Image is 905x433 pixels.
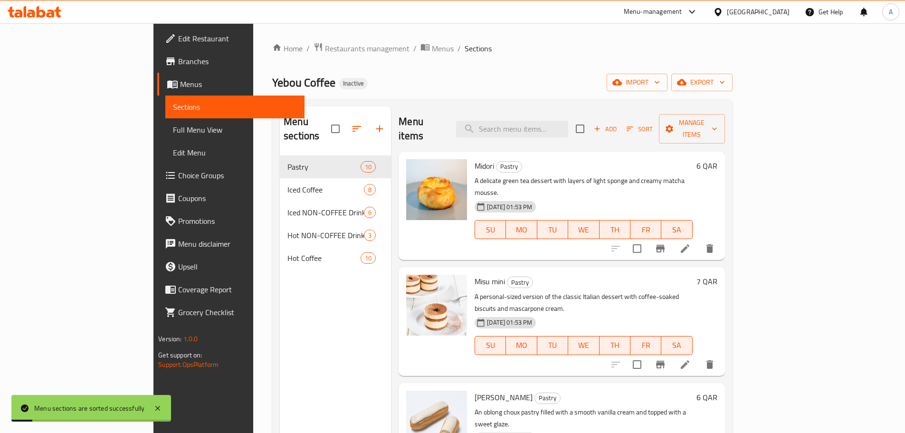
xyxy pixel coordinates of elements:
a: Support.OpsPlatform [158,358,219,371]
button: FR [630,220,661,239]
span: TU [541,223,564,237]
span: FR [634,338,657,352]
button: MO [506,336,537,355]
button: WE [568,336,599,355]
p: A personal-sized version of the classic Italian dessert with coffee-soaked biscuits and mascarpon... [475,291,692,315]
span: Menu disclaimer [178,238,297,250]
span: WE [572,338,595,352]
span: Add [592,124,618,135]
a: Sections [165,96,305,118]
span: [DATE] 01:53 PM [483,202,536,212]
button: WE [568,220,599,239]
a: Edit Menu [165,141,305,164]
li: / [413,43,417,54]
h6: 7 QAR [696,275,717,288]
span: Select to update [627,355,647,375]
span: SU [479,338,502,352]
span: Pastry [535,393,560,404]
span: Promotions [178,215,297,227]
span: Inactive [339,79,368,87]
span: Sections [173,101,297,113]
a: Menu disclaimer [157,232,305,255]
a: Restaurants management [314,42,410,55]
span: Sort [627,124,653,135]
button: SU [475,336,506,355]
a: Choice Groups [157,164,305,187]
h2: Menu sections [284,115,331,143]
button: delete [698,237,721,260]
p: A delicate green tea dessert with layers of light sponge and creamy matcha mousse. [475,175,692,199]
a: Grocery Checklist [157,301,305,324]
span: Select all sections [325,119,345,139]
span: export [679,77,725,88]
span: TU [541,338,564,352]
input: search [456,121,568,137]
span: SA [665,338,688,352]
span: Sections [465,43,492,54]
span: SU [479,223,502,237]
span: TH [603,223,627,237]
a: Menus [157,73,305,96]
button: Sort [624,122,655,136]
span: Menus [432,43,454,54]
button: Branch-specific-item [649,353,672,376]
button: Add [590,122,620,136]
div: [GEOGRAPHIC_DATA] [727,7,790,17]
div: Hot NON-COFFEE Drinks [287,230,364,241]
div: Hot Coffee10 [280,247,391,269]
div: Pastry [496,161,522,173]
button: TH [600,220,630,239]
nav: breadcrumb [272,42,733,55]
span: Pastry [287,161,361,173]
h2: Menu items [399,115,445,143]
span: Coupons [178,192,297,204]
div: items [364,207,376,218]
div: Iced Coffee8 [280,178,391,201]
span: Get support on: [158,349,202,361]
span: Select to update [627,239,647,259]
span: [PERSON_NAME] [475,390,533,404]
button: TU [537,220,568,239]
button: delete [698,353,721,376]
div: items [364,184,376,195]
span: Menus [180,78,297,90]
a: Full Menu View [165,118,305,141]
h6: 6 QAR [696,391,717,404]
span: Sort sections [345,117,368,140]
li: / [457,43,461,54]
span: Pastry [496,161,522,172]
div: Pastry [534,393,561,404]
span: 10 [361,254,375,263]
button: FR [630,336,661,355]
span: A [889,7,893,17]
img: Midori [406,159,467,220]
a: Branches [157,50,305,73]
a: Upsell [157,255,305,278]
span: Full Menu View [173,124,297,135]
a: Edit Restaurant [157,27,305,50]
span: 3 [364,231,375,240]
button: MO [506,220,537,239]
span: Grocery Checklist [178,307,297,318]
span: Coverage Report [178,284,297,295]
button: SA [661,336,692,355]
div: Pastry10 [280,155,391,178]
div: Menu sections are sorted successfully [34,403,144,414]
span: Hot Coffee [287,252,361,264]
a: Menus [420,42,454,55]
a: Promotions [157,210,305,232]
div: items [364,230,376,241]
div: items [361,252,376,264]
span: Manage items [667,117,717,141]
span: Midori [475,159,494,173]
div: Pastry [507,277,533,288]
div: Hot NON-COFFEE Drinks3 [280,224,391,247]
span: Iced Coffee [287,184,364,195]
span: Edit Restaurant [178,33,297,44]
span: MO [510,338,533,352]
span: 8 [364,185,375,194]
div: Inactive [339,78,368,89]
span: Branches [178,56,297,67]
span: 6 [364,208,375,217]
button: Manage items [659,114,724,144]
